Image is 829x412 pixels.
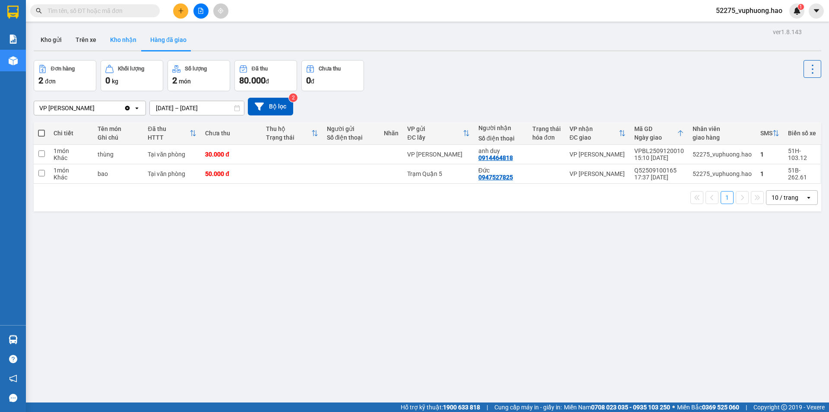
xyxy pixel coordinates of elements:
div: VP nhận [570,125,619,132]
span: món [179,78,191,85]
div: 1 món [54,147,89,154]
span: caret-down [813,7,820,15]
div: Chi tiết [54,130,89,137]
span: 80.000 [239,75,266,86]
div: anh duy [478,147,524,154]
span: Cung cấp máy in - giấy in: [494,402,562,412]
span: đ [266,78,269,85]
span: đ [311,78,314,85]
button: plus [173,3,188,19]
div: 1 [760,151,779,158]
div: Trạng thái [266,134,311,141]
img: warehouse-icon [9,335,18,344]
div: Khác [54,174,89,181]
div: thùng [98,151,139,158]
span: | [746,402,747,412]
strong: 1900 633 818 [443,404,480,411]
div: Người gửi [327,125,376,132]
div: 52275_vuphuong.hao [693,170,752,177]
div: VP [PERSON_NAME] [570,151,626,158]
div: HTTT [148,134,190,141]
div: SMS [760,130,772,137]
th: Toggle SortBy [262,122,323,145]
div: ĐC giao [570,134,619,141]
div: Đã thu [148,125,190,132]
div: 30.000 đ [205,151,257,158]
span: đơn [45,78,56,85]
div: 10 / trang [772,193,798,202]
div: Khối lượng [118,66,144,72]
div: 50.000 đ [205,170,257,177]
button: Đơn hàng2đơn [34,60,96,91]
div: 51H-103.12 [788,147,816,161]
span: copyright [781,404,787,410]
div: ĐC lấy [407,134,462,141]
input: Selected VP Gành Hào. [95,104,96,112]
div: Trạm Quận 5 [407,170,469,177]
img: warehouse-icon [9,56,18,65]
span: Hỗ trợ kỹ thuật: [401,402,480,412]
div: 17:37 [DATE] [634,174,684,181]
div: VP [PERSON_NAME] [39,104,95,112]
svg: open [805,194,812,201]
div: VP [PERSON_NAME] [407,151,469,158]
div: VP [PERSON_NAME] [570,170,626,177]
input: Select a date range. [150,101,244,115]
div: Q52509100165 [634,167,684,174]
span: question-circle [9,355,17,363]
input: Tìm tên, số ĐT hoặc mã đơn [47,6,149,16]
th: Toggle SortBy [403,122,474,145]
div: Đức [478,167,524,174]
span: message [9,394,17,402]
th: Toggle SortBy [756,122,784,145]
strong: 0708 023 035 - 0935 103 250 [591,404,670,411]
div: giao hàng [693,134,752,141]
div: Người nhận [478,125,524,131]
span: 52275_vuphuong.hao [709,5,789,16]
th: Toggle SortBy [143,122,201,145]
span: kg [112,78,118,85]
div: 52275_vuphuong.hao [693,151,752,158]
span: notification [9,374,17,383]
span: search [36,8,42,14]
span: file-add [198,8,204,14]
div: Đã thu [252,66,268,72]
span: plus [178,8,184,14]
button: file-add [193,3,209,19]
div: VP gửi [407,125,462,132]
img: logo-vxr [7,6,19,19]
button: Bộ lọc [248,98,293,115]
div: 51B-262.61 [788,167,816,181]
div: Ghi chú [98,134,139,141]
span: ⚪️ [672,406,675,409]
button: Chưa thu0đ [301,60,364,91]
div: 0914464818 [478,154,513,161]
span: 2 [38,75,43,86]
svg: Clear value [124,105,131,112]
div: Trạng thái [532,125,561,132]
span: 1 [799,4,802,10]
th: Toggle SortBy [565,122,630,145]
div: Đơn hàng [51,66,75,72]
div: Tại văn phòng [148,151,196,158]
span: 0 [105,75,110,86]
button: 1 [721,191,734,204]
div: Biển số xe [788,130,816,137]
span: aim [218,8,224,14]
button: aim [213,3,228,19]
div: Khác [54,154,89,161]
button: Khối lượng0kg [101,60,163,91]
div: Thu hộ [266,125,311,132]
button: Đã thu80.000đ [234,60,297,91]
div: Số điện thoại [478,135,524,142]
div: Nhân viên [693,125,752,132]
th: Toggle SortBy [630,122,688,145]
span: 2 [172,75,177,86]
button: Hàng đã giao [143,29,193,50]
span: | [487,402,488,412]
sup: 1 [798,4,804,10]
div: Mã GD [634,125,677,132]
div: Nhãn [384,130,399,137]
div: bao [98,170,139,177]
button: Trên xe [69,29,103,50]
